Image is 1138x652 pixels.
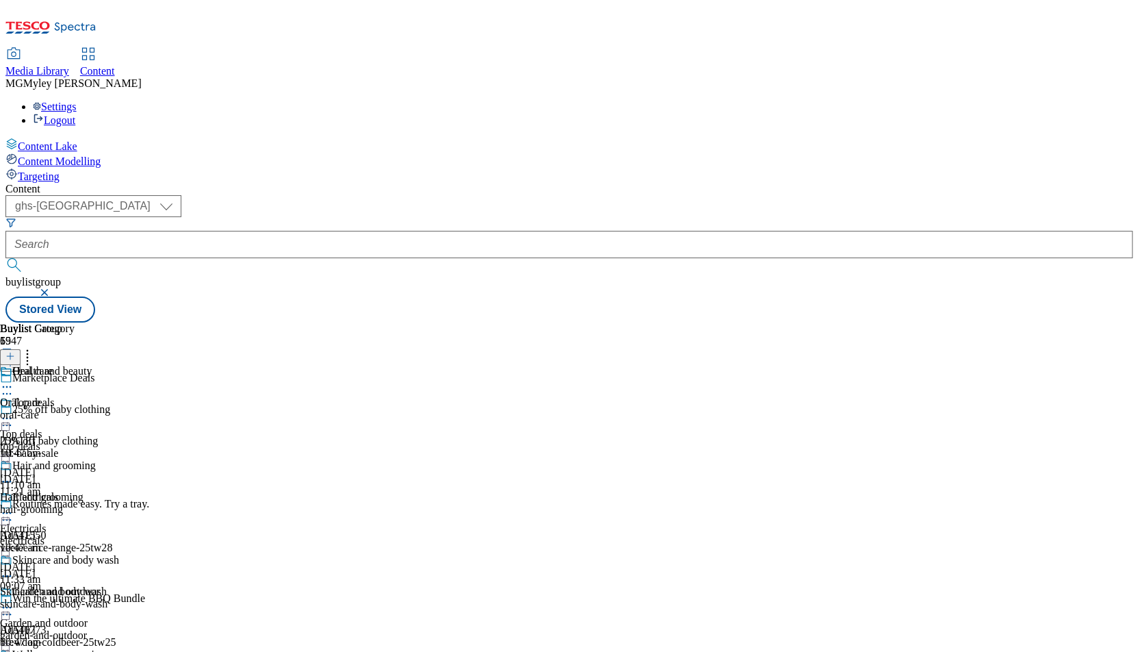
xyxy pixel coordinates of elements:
a: Media Library [5,49,69,77]
span: Content [80,65,115,77]
span: Targeting [18,171,60,182]
a: Logout [33,114,75,126]
span: Myley [PERSON_NAME] [23,77,142,89]
a: Content [80,49,115,77]
svg: Search Filters [5,217,16,228]
div: Oral care [12,365,53,377]
span: buylistgroup [5,276,61,288]
a: Content Lake [5,138,1133,153]
div: Skincare and body wash [12,554,119,566]
a: Targeting [5,168,1133,183]
button: Stored View [5,297,95,323]
div: Hair and grooming [12,460,96,472]
span: Content Lake [18,140,77,152]
a: Content Modelling [5,153,1133,168]
a: Settings [33,101,77,112]
input: Search [5,231,1133,258]
span: Media Library [5,65,69,77]
span: Content Modelling [18,155,101,167]
span: MG [5,77,23,89]
div: Content [5,183,1133,195]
